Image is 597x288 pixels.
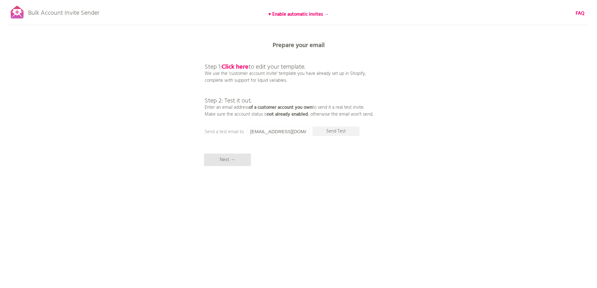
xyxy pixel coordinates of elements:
[204,154,251,166] p: Next →
[205,96,252,106] span: Step 2: Test it out.
[222,62,249,72] a: Click here
[268,11,329,18] b: ♥ Enable automatic invites →
[576,10,584,17] a: FAQ
[312,127,359,136] p: Send Test
[249,104,312,111] b: of a customer account you own
[28,4,99,19] p: Bulk Account Invite Sender
[205,128,330,135] p: Send a test email to
[273,40,325,50] b: Prepare your email
[205,62,305,72] span: Step 1: to edit your template.
[205,50,373,118] p: We use the 'customer account invite' template you have already set up in Shopify, complete with s...
[267,111,308,118] b: not already enabled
